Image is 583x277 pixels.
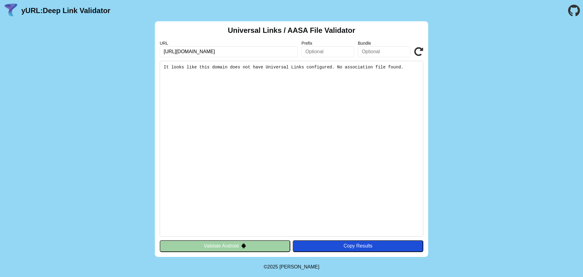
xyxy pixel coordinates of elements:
img: droidIcon.svg [241,243,246,248]
label: Bundle [358,41,411,46]
input: Required [160,46,298,57]
input: Optional [302,46,354,57]
button: Validate Android [160,240,290,252]
a: Michael Ibragimchayev's Personal Site [279,264,319,269]
pre: It looks like this domain does not have Universal Links configured. No association file found. [160,61,423,237]
label: Prefix [302,41,354,46]
span: 2025 [267,264,278,269]
a: yURL:Deep Link Validator [21,6,110,15]
button: Copy Results [293,240,423,252]
footer: © [264,257,319,277]
img: yURL Logo [3,3,19,19]
h2: Universal Links / AASA File Validator [228,26,355,35]
input: Optional [358,46,411,57]
div: Copy Results [296,243,420,249]
label: URL [160,41,298,46]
